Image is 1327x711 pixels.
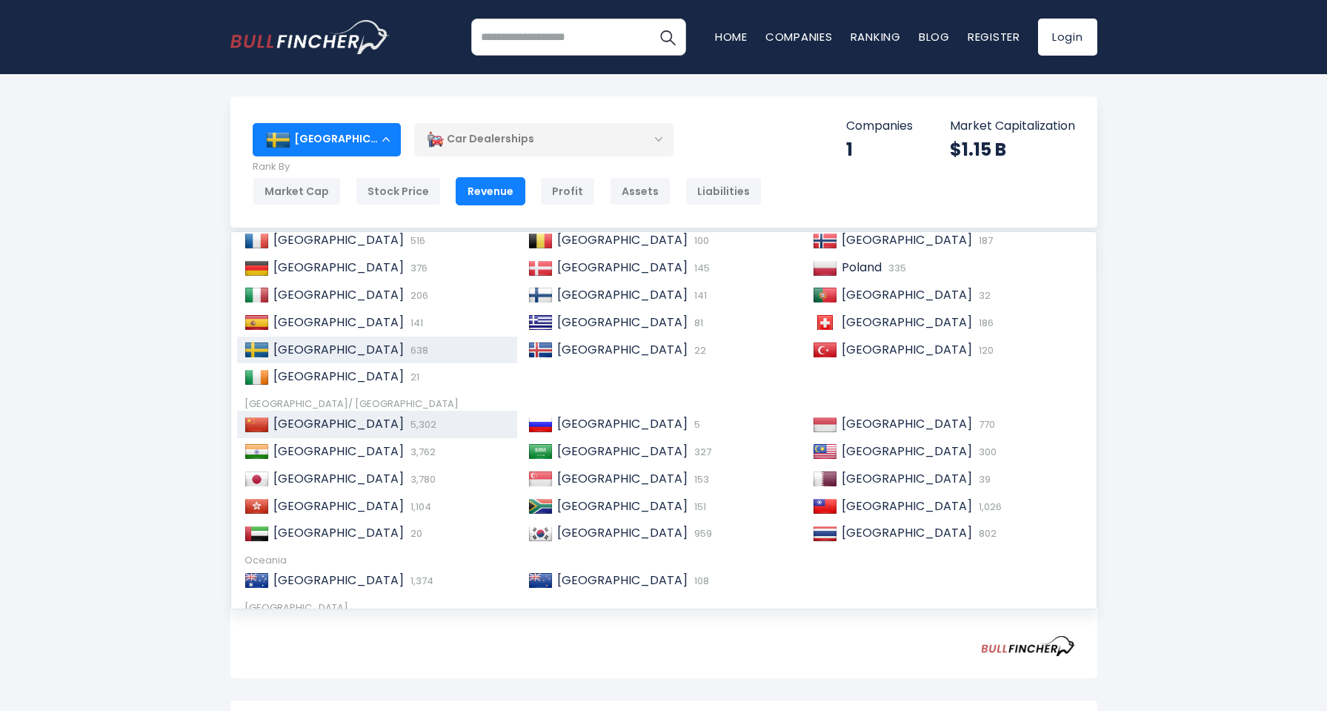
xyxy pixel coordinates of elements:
[253,177,341,205] div: Market Cap
[842,286,972,303] span: [GEOGRAPHIC_DATA]
[407,288,428,302] span: 206
[691,574,709,588] span: 108
[610,177,671,205] div: Assets
[691,288,707,302] span: 141
[846,138,913,161] div: 1
[691,472,709,486] span: 153
[273,470,404,487] span: [GEOGRAPHIC_DATA]
[950,138,1075,161] div: $1.15 B
[691,417,700,431] span: 5
[557,231,688,248] span: [GEOGRAPHIC_DATA]
[414,122,674,156] div: Car Dealerships
[557,415,688,432] span: [GEOGRAPHIC_DATA]
[557,443,688,460] span: [GEOGRAPHIC_DATA]
[765,29,833,44] a: Companies
[691,500,706,514] span: 151
[691,343,706,357] span: 22
[842,341,972,358] span: [GEOGRAPHIC_DATA]
[557,524,688,541] span: [GEOGRAPHIC_DATA]
[975,417,995,431] span: 770
[273,572,404,589] span: [GEOGRAPHIC_DATA]
[253,161,762,173] p: Rank By
[691,234,709,248] span: 100
[557,259,688,276] span: [GEOGRAPHIC_DATA]
[715,29,748,44] a: Home
[842,524,972,541] span: [GEOGRAPHIC_DATA]
[885,261,906,275] span: 335
[975,343,994,357] span: 120
[557,470,688,487] span: [GEOGRAPHIC_DATA]
[273,259,404,276] span: [GEOGRAPHIC_DATA]
[842,259,882,276] span: Poland
[975,234,993,248] span: 187
[842,231,972,248] span: [GEOGRAPHIC_DATA]
[253,123,401,156] div: [GEOGRAPHIC_DATA]
[685,177,762,205] div: Liabilities
[975,500,1002,514] span: 1,026
[407,526,422,540] span: 20
[273,314,404,331] span: [GEOGRAPHIC_DATA]
[557,497,688,515] span: [GEOGRAPHIC_DATA]
[968,29,1020,44] a: Register
[842,314,972,331] span: [GEOGRAPHIC_DATA]
[407,343,428,357] span: 638
[691,445,711,459] span: 327
[557,341,688,358] span: [GEOGRAPHIC_DATA]
[846,119,913,134] p: Companies
[407,500,431,514] span: 1,104
[975,288,991,302] span: 32
[273,415,404,432] span: [GEOGRAPHIC_DATA]
[557,572,688,589] span: [GEOGRAPHIC_DATA]
[691,261,710,275] span: 145
[842,497,972,515] span: [GEOGRAPHIC_DATA]
[842,470,972,487] span: [GEOGRAPHIC_DATA]
[456,177,525,205] div: Revenue
[230,20,390,54] img: bullfincher logo
[1038,19,1097,56] a: Login
[356,177,441,205] div: Stock Price
[245,602,1083,615] div: [GEOGRAPHIC_DATA]
[245,398,1083,411] div: [GEOGRAPHIC_DATA]/ [GEOGRAPHIC_DATA]
[407,417,436,431] span: 5,302
[691,316,703,330] span: 81
[557,314,688,331] span: [GEOGRAPHIC_DATA]
[407,261,428,275] span: 376
[273,497,404,515] span: [GEOGRAPHIC_DATA]
[842,443,972,460] span: [GEOGRAPHIC_DATA]
[245,555,1083,567] div: Oceania
[691,526,712,540] span: 959
[407,574,433,588] span: 1,374
[975,445,997,459] span: 300
[407,316,423,330] span: 141
[975,472,991,486] span: 39
[975,316,994,330] span: 186
[407,234,425,248] span: 516
[407,472,436,486] span: 3,780
[273,341,404,358] span: [GEOGRAPHIC_DATA]
[842,415,972,432] span: [GEOGRAPHIC_DATA]
[273,231,404,248] span: [GEOGRAPHIC_DATA]
[649,19,686,56] button: Search
[273,368,404,385] span: [GEOGRAPHIC_DATA]
[975,526,997,540] span: 802
[407,445,436,459] span: 3,762
[273,443,404,460] span: [GEOGRAPHIC_DATA]
[230,20,390,54] a: Go to homepage
[407,370,419,384] span: 21
[919,29,950,44] a: Blog
[851,29,901,44] a: Ranking
[557,286,688,303] span: [GEOGRAPHIC_DATA]
[273,524,404,541] span: [GEOGRAPHIC_DATA]
[540,177,595,205] div: Profit
[273,286,404,303] span: [GEOGRAPHIC_DATA]
[950,119,1075,134] p: Market Capitalization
